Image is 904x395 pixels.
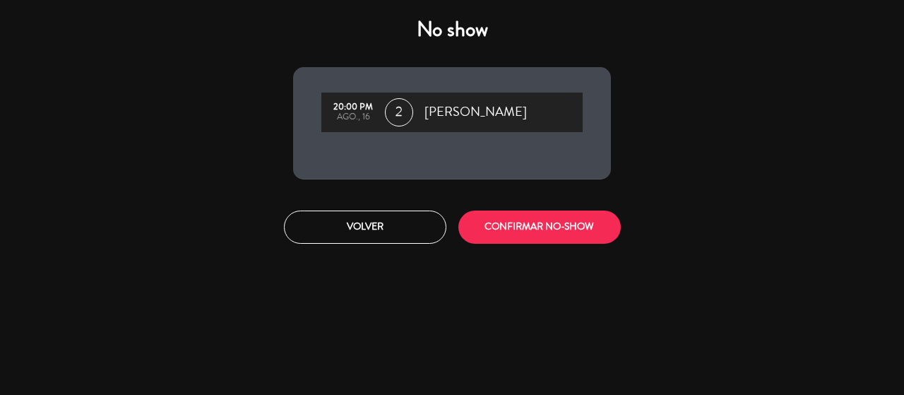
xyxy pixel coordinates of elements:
[424,102,527,123] span: [PERSON_NAME]
[328,102,378,112] div: 20:00 PM
[293,17,611,42] h4: No show
[458,211,621,244] button: CONFIRMAR NO-SHOW
[385,98,413,126] span: 2
[328,112,378,122] div: ago., 16
[284,211,446,244] button: Volver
